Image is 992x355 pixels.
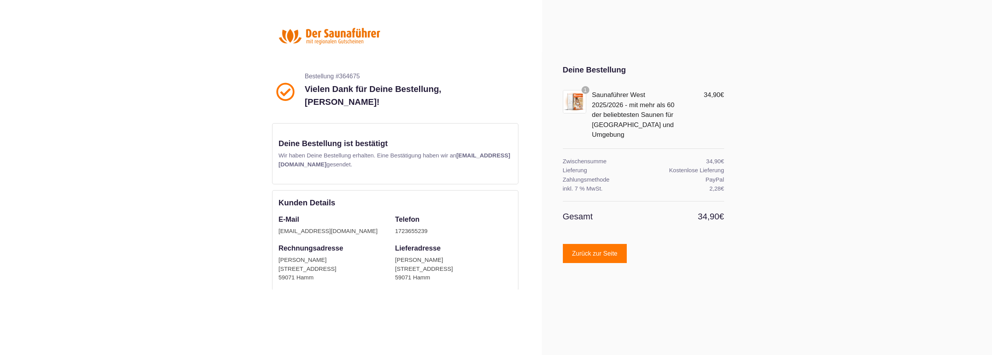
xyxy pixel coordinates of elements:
p: Bestellung #364675 [305,72,515,81]
a: Zurück zur Seite [563,244,627,263]
th: Lieferung [563,166,644,175]
p: Vielen Dank für Deine Bestellung, [PERSON_NAME]! [305,83,515,108]
p: Deine Bestellung ist bestätigt [279,138,512,149]
th: Zwischensumme [563,148,644,166]
span: 34,90 [704,91,724,99]
div: Deine Bestellung [563,64,724,76]
th: inkl. 7 % MwSt. [563,184,644,201]
span: € [720,91,724,99]
span: 1 [582,86,589,94]
div: 1723655239 [395,227,506,236]
span: € [719,212,724,221]
span: Zurück zur Seite [572,251,617,257]
div: [EMAIL_ADDRESS][DOMAIN_NAME] [279,227,387,236]
span: 34,90 [698,212,724,221]
strong: Rechnungsadresse [279,244,343,252]
td: Kostenlose Lieferung [644,166,724,175]
strong: Lieferadresse [395,244,441,252]
strong: E-Mail [279,215,299,223]
span: € [721,185,724,192]
th: Gesamt [563,201,644,231]
p: Wir haben Deine Bestellung erhalten. Eine Bestätigung haben wir an gesendet. [279,151,512,169]
b: [EMAIL_ADDRESS][DOMAIN_NAME] [279,152,510,168]
div: Kunden Details [279,197,512,208]
div: [PERSON_NAME] [STREET_ADDRESS] 59071 Hamm [395,256,506,282]
span: 2,28 [709,185,724,192]
span: 34,90 [706,158,724,164]
strong: Telefon [395,215,420,223]
th: Zahlungsmethode [563,175,644,184]
div: [PERSON_NAME] [STREET_ADDRESS] 59071 Hamm [279,256,387,282]
span: € [721,158,724,164]
a: Saunaführer West 2025/2026 - mit mehr als 60 der beliebtesten Saunen für [GEOGRAPHIC_DATA] und Um... [592,91,675,138]
td: PayPal [644,175,724,184]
